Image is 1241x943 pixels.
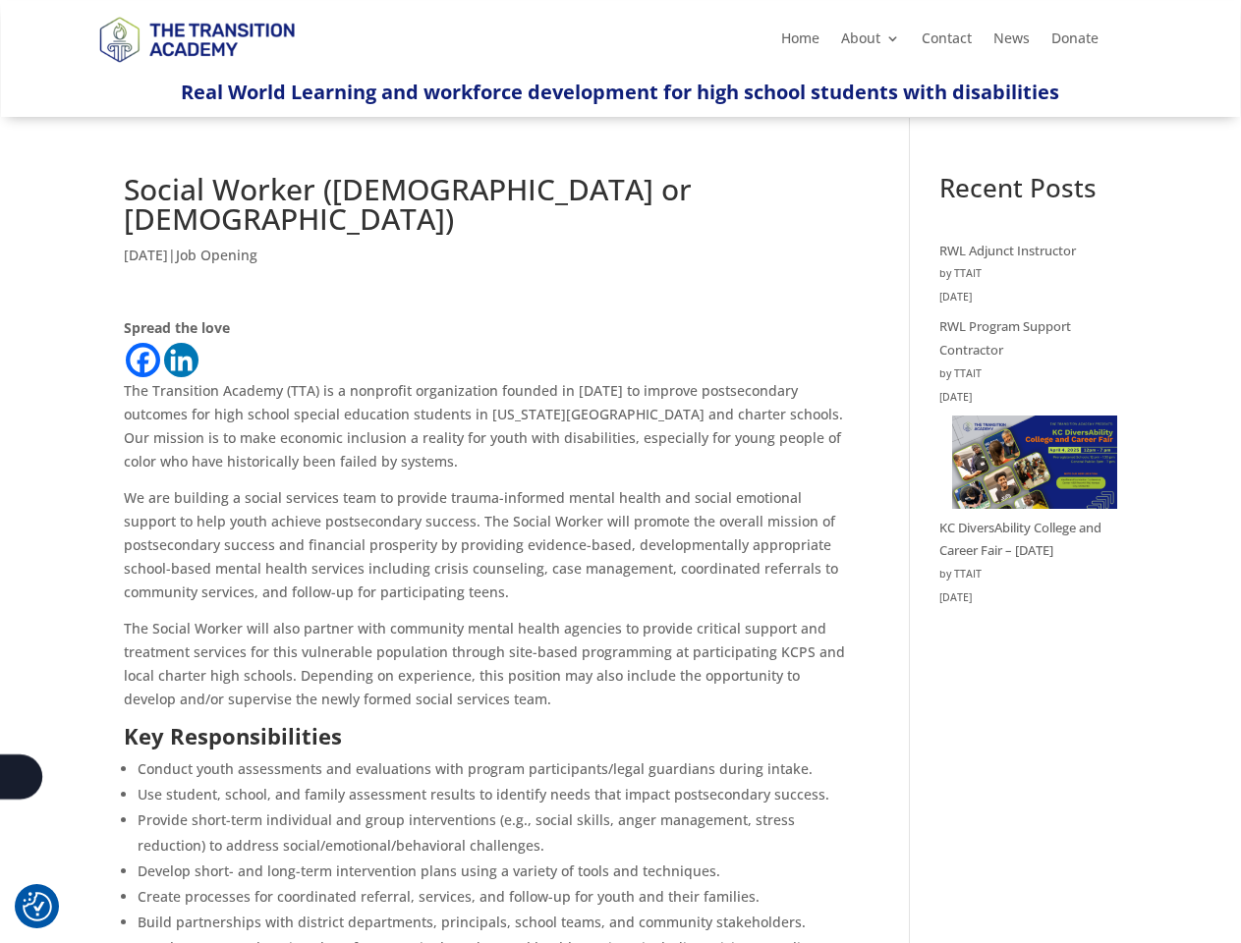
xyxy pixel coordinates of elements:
[939,242,1076,259] a: RWL Adjunct Instructor
[939,563,1117,586] div: by TTAIT
[138,756,855,782] li: Conduct youth assessments and evaluations with program participants/legal guardians during intake.
[176,246,257,264] a: Job Opening
[124,617,855,724] p: The Social Worker will also partner with community mental health agencies to provide critical sup...
[126,343,160,377] a: Facebook
[138,782,855,807] li: Use student, school, and family assessment results to identify needs that impact postsecondary su...
[124,175,855,244] h1: Social Worker ([DEMOGRAPHIC_DATA] or [DEMOGRAPHIC_DATA])
[939,175,1117,210] h2: Recent Posts
[939,362,1117,386] div: by TTAIT
[1051,31,1099,53] a: Donate
[164,343,198,377] a: Linkedin
[124,316,855,340] div: Spread the love
[23,892,52,921] button: Cookie Settings
[939,586,1117,610] time: [DATE]
[138,910,855,935] li: Build partnerships with district departments, principals, school teams, and community stakeholders.
[138,807,855,859] li: Provide short-term individual and group interventions (e.g., social skills, anger management, str...
[124,246,168,264] span: [DATE]
[939,286,1117,309] time: [DATE]
[939,519,1101,560] a: KC DiversAbility College and Career Fair – [DATE]
[922,31,972,53] a: Contact
[90,59,303,78] a: Logo-Noticias
[23,892,52,921] img: Revisit consent button
[939,386,1117,410] time: [DATE]
[124,244,855,282] p: |
[124,721,342,750] strong: Key Responsibilities
[993,31,1030,53] a: News
[90,4,303,74] img: TTA Brand_TTA Primary Logo_Horizontal_Light BG
[841,31,900,53] a: About
[124,379,855,486] p: The Transition Academy (TTA) is a nonprofit organization founded in [DATE] to improve postseconda...
[124,486,855,617] p: We are building a social services team to provide trauma-informed mental health and social emotio...
[181,79,1059,105] span: Real World Learning and workforce development for high school students with disabilities
[939,262,1117,286] div: by TTAIT
[781,31,819,53] a: Home
[138,884,855,910] li: Create processes for coordinated referral, services, and follow-up for youth and their families.
[138,859,855,884] li: Develop short- and long-term intervention plans using a variety of tools and techniques.
[939,317,1071,359] a: RWL Program Support Contractor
